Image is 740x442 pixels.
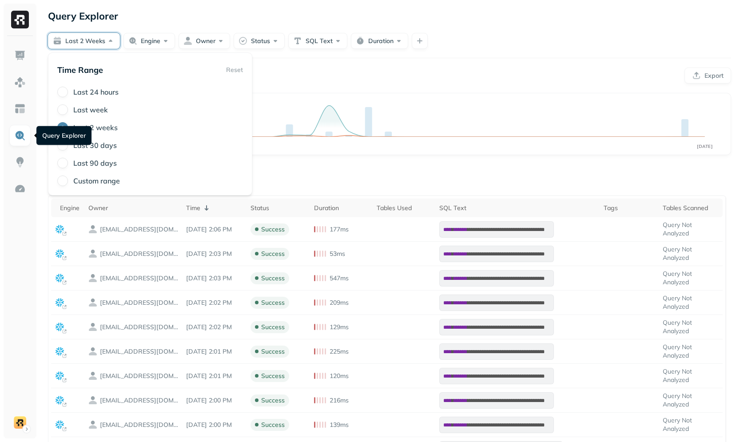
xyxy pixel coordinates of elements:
p: guy.yasoor@ryft.io [100,299,180,307]
div: Duration [314,204,368,212]
p: success [261,347,285,356]
img: Assets [14,76,26,88]
div: Tables Scanned [663,204,718,212]
p: guy.yasoor@ryft.io [100,396,180,405]
button: Engine [123,33,175,49]
div: Tags [604,204,654,212]
p: success [261,299,285,307]
p: Query Not Analyzed [663,416,718,433]
img: owner [88,298,97,307]
label: Custom range [73,176,120,185]
img: demo [14,416,26,429]
p: 547ms [330,274,349,283]
p: 177ms [330,225,349,234]
p: success [261,421,285,429]
p: 129ms [330,323,349,331]
button: Last 2 weeks [48,33,120,49]
tspan: [DATE] [697,143,712,149]
p: 120ms [330,372,349,380]
img: Insights [14,156,26,168]
p: 209ms [330,299,349,307]
p: Time Range [57,65,103,75]
p: success [261,396,285,405]
p: success [261,274,285,283]
div: Time [186,203,242,213]
img: Asset Explorer [14,103,26,115]
img: owner [88,249,97,258]
p: guy.yasoor@ryft.io [100,421,180,429]
div: Query Explorer [36,126,92,145]
p: Query Not Analyzed [663,245,718,262]
button: Export [684,68,731,84]
p: 216ms [330,396,349,405]
p: guy.yasoor@ryft.io [100,347,180,356]
img: Dashboard [14,50,26,61]
div: SQL Text [439,204,595,212]
img: owner [88,225,97,234]
div: Engine [60,204,80,212]
img: owner [88,323,97,331]
button: SQL Text [288,33,347,49]
p: Sep 2, 2025 2:01 PM [186,372,242,380]
p: 139ms [330,421,349,429]
p: Sep 2, 2025 2:00 PM [186,421,242,429]
img: owner [88,420,97,429]
div: Owner [88,204,177,212]
p: Sep 2, 2025 2:03 PM [186,274,242,283]
p: guy.yasoor@ryft.io [100,274,180,283]
img: owner [88,274,97,283]
img: owner [88,396,97,405]
p: 225ms [330,347,349,356]
label: Last 24 hours [73,88,119,96]
p: Sep 2, 2025 2:02 PM [186,299,242,307]
button: Status [234,33,285,49]
p: success [261,225,285,234]
button: Duration [351,33,408,49]
p: Query Not Analyzed [663,270,718,287]
p: 53ms [330,250,345,258]
img: owner [88,347,97,356]
label: Last week [73,105,108,114]
img: Query Explorer [14,130,26,141]
label: Last 90 days [73,159,117,167]
p: Query Not Analyzed [663,221,718,238]
img: Ryft [11,11,29,28]
p: Sep 2, 2025 2:06 PM [186,225,242,234]
p: Sep 2, 2025 2:02 PM [186,323,242,331]
img: owner [88,371,97,380]
p: Sep 2, 2025 2:01 PM [186,347,242,356]
p: success [261,323,285,331]
p: Query Not Analyzed [663,319,718,335]
div: Tables Used [377,204,430,212]
p: Sep 2, 2025 2:00 PM [186,396,242,405]
p: Query Not Analyzed [663,294,718,311]
p: success [261,250,285,258]
p: success [261,372,285,380]
p: Sep 2, 2025 2:03 PM [186,250,242,258]
label: Last 30 days [73,141,117,150]
p: Query Not Analyzed [663,343,718,360]
p: Query Not Analyzed [663,367,718,384]
img: Optimization [14,183,26,195]
p: guy.yasoor@ryft.io [100,323,180,331]
p: guy.yasoor@ryft.io [100,372,180,380]
p: guy.yasoor@ryft.io [100,250,180,258]
button: Owner [179,33,230,49]
div: Status [251,204,305,212]
p: Query Explorer [48,8,118,24]
p: guy.yasoor@ryft.io [100,225,180,234]
p: Query Not Analyzed [663,392,718,409]
label: Last 2 weeks [73,123,118,132]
